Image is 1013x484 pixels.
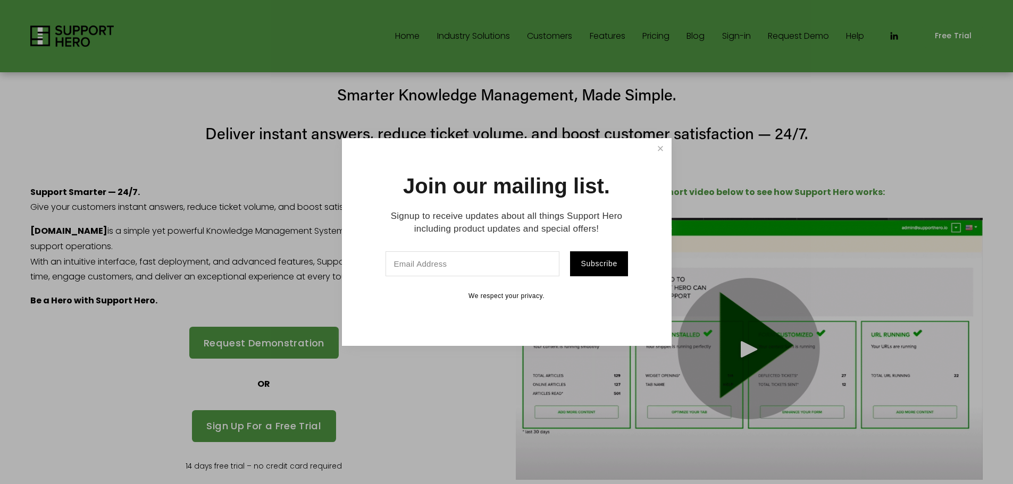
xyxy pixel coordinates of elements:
p: Signup to receive updates about all things Support Hero including product updates and special off... [379,210,634,235]
span: Subscribe [581,259,617,268]
a: Close [651,140,669,158]
input: Email Address [386,251,560,276]
h1: Join our mailing list. [403,175,610,197]
button: Subscribe [570,251,627,276]
p: We respect your privacy. [379,292,634,301]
